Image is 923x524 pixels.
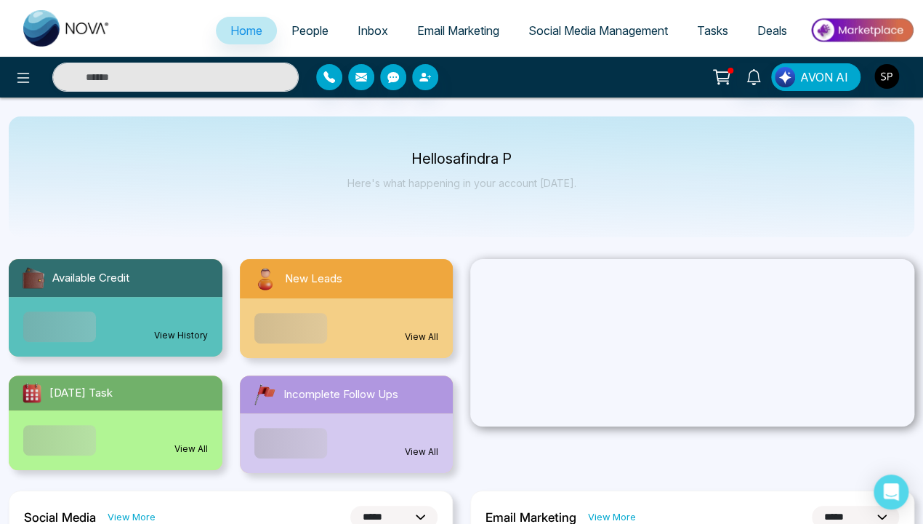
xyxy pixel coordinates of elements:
img: Lead Flow [775,67,795,87]
span: Incomplete Follow Ups [283,386,398,403]
a: View All [174,442,208,456]
a: View More [588,510,636,524]
img: Nova CRM Logo [23,10,110,47]
a: Incomplete Follow UpsView All [231,376,462,473]
div: Open Intercom Messenger [874,475,908,509]
span: Available Credit [52,270,129,287]
a: Tasks [682,17,743,44]
a: Home [216,17,277,44]
a: View All [405,445,438,458]
p: Here's what happening in your account [DATE]. [347,177,576,189]
img: User Avatar [874,64,899,89]
span: [DATE] Task [49,385,113,402]
a: View All [405,330,438,344]
a: Social Media Management [514,17,682,44]
span: Inbox [358,23,388,38]
button: AVON AI [771,63,860,91]
span: Email Marketing [417,23,499,38]
a: People [277,17,343,44]
img: Market-place.gif [809,14,914,47]
a: View More [108,510,156,524]
span: New Leads [285,271,342,287]
a: Email Marketing [403,17,514,44]
a: Inbox [343,17,403,44]
a: Deals [743,17,802,44]
span: AVON AI [800,68,848,86]
span: Social Media Management [528,23,668,38]
span: People [291,23,329,38]
img: followUps.svg [251,381,278,408]
span: Tasks [697,23,728,38]
a: View History [154,329,208,342]
span: Home [230,23,262,38]
a: New LeadsView All [231,259,462,358]
img: newLeads.svg [251,265,279,293]
img: todayTask.svg [20,381,44,405]
span: Deals [757,23,787,38]
p: Hello safindra P [347,153,576,165]
img: availableCredit.svg [20,265,47,291]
